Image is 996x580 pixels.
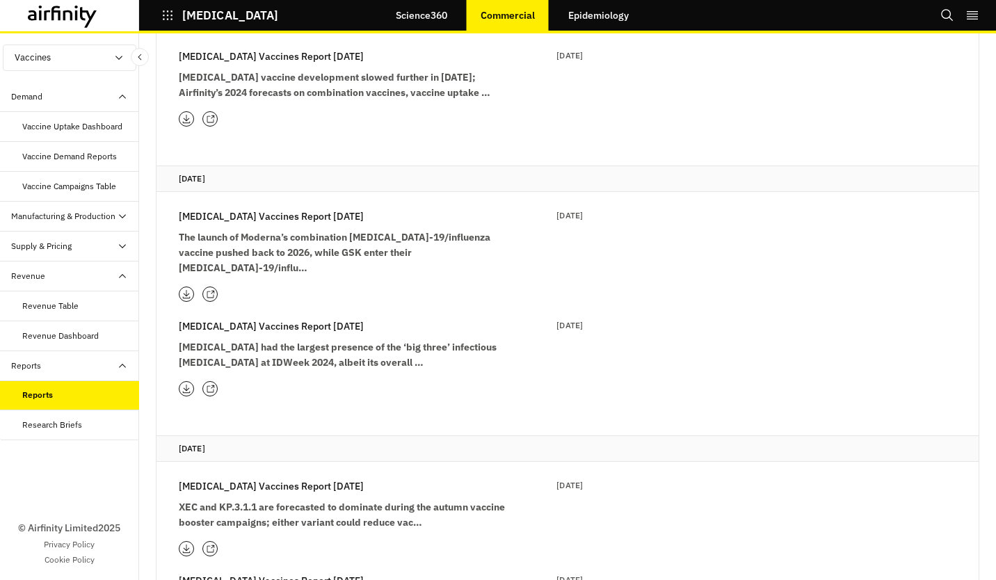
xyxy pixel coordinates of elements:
[18,521,120,535] p: © Airfinity Limited 2025
[182,9,278,22] p: [MEDICAL_DATA]
[179,341,497,369] strong: [MEDICAL_DATA] had the largest presence of the ‘big three’ infectious [MEDICAL_DATA] at IDWeek 20...
[179,442,956,456] p: [DATE]
[11,240,72,252] div: Supply & Pricing
[22,120,122,133] div: Vaccine Uptake Dashboard
[556,49,583,63] p: [DATE]
[556,319,583,332] p: [DATE]
[131,48,149,66] button: Close Sidebar
[45,554,95,566] a: Cookie Policy
[22,300,79,312] div: Revenue Table
[3,45,136,71] button: Vaccines
[179,71,490,99] strong: [MEDICAL_DATA] vaccine development slowed further in [DATE]; Airfinity’s 2024 forecasts on combin...
[179,501,505,529] strong: XEC and KP.3.1.1 are forecasted to dominate during the autumn vaccine booster campaigns; either v...
[481,10,535,21] p: Commercial
[22,180,116,193] div: Vaccine Campaigns Table
[11,270,45,282] div: Revenue
[556,478,583,492] p: [DATE]
[22,419,82,431] div: Research Briefs
[22,330,99,342] div: Revenue Dashboard
[179,478,364,494] p: [MEDICAL_DATA] Vaccines Report [DATE]
[11,360,41,372] div: Reports
[22,389,53,401] div: Reports
[179,231,490,274] strong: The launch of Moderna’s combination [MEDICAL_DATA]-19/influenza vaccine pushed back to 2026, whil...
[179,209,364,224] p: [MEDICAL_DATA] Vaccines Report [DATE]
[179,49,364,64] p: [MEDICAL_DATA] Vaccines Report [DATE]
[179,172,956,186] p: [DATE]
[556,209,583,223] p: [DATE]
[179,319,364,334] p: [MEDICAL_DATA] Vaccines Report [DATE]
[11,210,115,223] div: Manufacturing & Production
[22,150,117,163] div: Vaccine Demand Reports
[44,538,95,551] a: Privacy Policy
[11,90,42,103] div: Demand
[161,3,278,27] button: [MEDICAL_DATA]
[940,3,954,27] button: Search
